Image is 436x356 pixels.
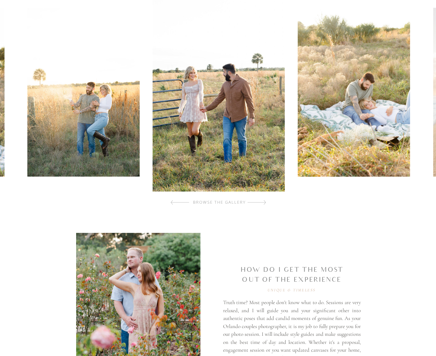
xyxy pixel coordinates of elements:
[235,265,349,285] h2: How do I get the most out of the experience
[27,8,140,177] img: Newly engaged couple pops a bottle of champagne in a field during their engagement photo session
[182,199,257,206] div: browse the gallery
[242,287,342,294] h3: unique & Timeless
[298,8,410,177] img: Newly engaged couple is laying on a quilt by her grandmother and her fiance is looking at her end...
